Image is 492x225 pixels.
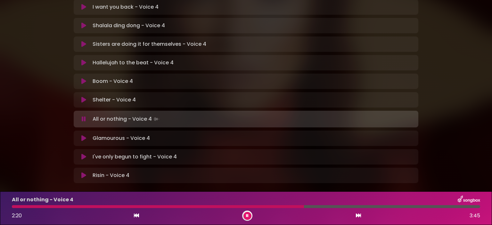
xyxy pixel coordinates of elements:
[93,172,129,179] p: Risin - Voice 4
[458,196,480,204] img: songbox-logo-white.png
[93,115,161,124] p: All or nothing - Voice 4
[93,153,177,161] p: I've only begun to fight - Voice 4
[152,115,161,124] img: waveform4.gif
[93,3,159,11] p: I want you back - Voice 4
[12,196,73,204] p: All or nothing - Voice 4
[93,22,165,29] p: Shalala ding dong - Voice 4
[93,77,133,85] p: Boom - Voice 4
[93,40,206,48] p: Sisters are doing it for themselves - Voice 4
[93,134,150,142] p: Glamourous - Voice 4
[93,59,174,67] p: Hallelujah to the beat - Voice 4
[93,96,136,104] p: Shelter - Voice 4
